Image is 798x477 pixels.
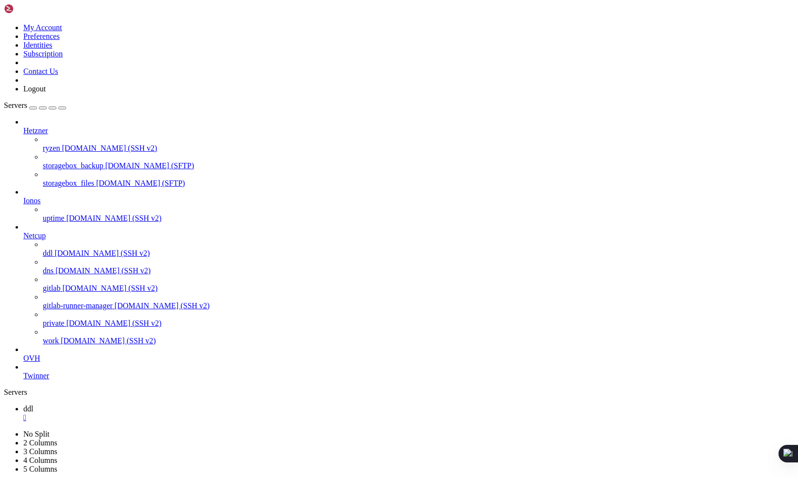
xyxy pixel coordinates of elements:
[61,336,156,345] span: [DOMAIN_NAME] (SSH v2)
[43,144,60,152] span: ryzen
[43,161,794,170] a: storagebox_backup [DOMAIN_NAME] (SFTP)
[23,85,46,93] a: Logout
[23,23,62,32] a: My Account
[23,405,33,413] span: ddl
[43,161,103,170] span: storagebox_backup
[43,179,94,187] span: storagebox_files
[23,223,794,345] li: Netcup
[43,214,794,223] a: uptime [DOMAIN_NAME] (SSH v2)
[23,196,41,205] span: Ionos
[43,284,60,292] span: gitlab
[43,319,794,328] a: private [DOMAIN_NAME] (SSH v2)
[43,310,794,328] li: private [DOMAIN_NAME] (SSH v2)
[66,319,161,327] span: [DOMAIN_NAME] (SSH v2)
[23,32,60,40] a: Preferences
[43,301,113,310] span: gitlab-runner-manager
[43,275,794,293] li: gitlab [DOMAIN_NAME] (SSH v2)
[43,135,794,153] li: ryzen [DOMAIN_NAME] (SSH v2)
[23,345,794,363] li: OVH
[96,179,185,187] span: [DOMAIN_NAME] (SFTP)
[105,161,194,170] span: [DOMAIN_NAME] (SFTP)
[43,293,794,310] li: gitlab-runner-manager [DOMAIN_NAME] (SSH v2)
[43,301,794,310] a: gitlab-runner-manager [DOMAIN_NAME] (SSH v2)
[23,126,48,135] span: Hetzner
[62,144,158,152] span: [DOMAIN_NAME] (SSH v2)
[43,170,794,188] li: storagebox_files [DOMAIN_NAME] (SFTP)
[4,101,66,109] a: Servers
[43,336,59,345] span: work
[43,179,794,188] a: storagebox_files [DOMAIN_NAME] (SFTP)
[23,354,794,363] a: OVH
[4,4,60,14] img: Shellngn
[23,405,794,422] a: ddl
[62,284,158,292] span: [DOMAIN_NAME] (SSH v2)
[23,50,63,58] a: Subscription
[23,118,794,188] li: Hetzner
[43,144,794,153] a: ryzen [DOMAIN_NAME] (SSH v2)
[43,284,794,293] a: gitlab [DOMAIN_NAME] (SSH v2)
[23,231,794,240] a: Netcup
[54,249,150,257] span: [DOMAIN_NAME] (SSH v2)
[23,430,50,438] a: No Split
[43,153,794,170] li: storagebox_backup [DOMAIN_NAME] (SFTP)
[43,205,794,223] li: uptime [DOMAIN_NAME] (SSH v2)
[115,301,210,310] span: [DOMAIN_NAME] (SSH v2)
[66,214,161,222] span: [DOMAIN_NAME] (SSH v2)
[23,67,58,75] a: Contact Us
[43,266,53,275] span: dns
[43,258,794,275] li: dns [DOMAIN_NAME] (SSH v2)
[23,363,794,380] li: Twinner
[23,126,794,135] a: Hetzner
[55,266,151,275] span: [DOMAIN_NAME] (SSH v2)
[23,231,46,240] span: Netcup
[23,188,794,223] li: Ionos
[4,388,794,397] div: Servers
[43,240,794,258] li: ddl [DOMAIN_NAME] (SSH v2)
[23,371,794,380] a: Twinner
[23,456,57,464] a: 4 Columns
[23,41,53,49] a: Identities
[23,439,57,447] a: 2 Columns
[43,266,794,275] a: dns [DOMAIN_NAME] (SSH v2)
[43,249,53,257] span: ddl
[23,371,49,380] span: Twinner
[23,413,794,422] a: 
[23,354,40,362] span: OVH
[43,214,64,222] span: uptime
[43,336,794,345] a: work [DOMAIN_NAME] (SSH v2)
[4,101,27,109] span: Servers
[43,319,64,327] span: private
[23,447,57,456] a: 3 Columns
[43,328,794,345] li: work [DOMAIN_NAME] (SSH v2)
[23,465,57,473] a: 5 Columns
[43,249,794,258] a: ddl [DOMAIN_NAME] (SSH v2)
[23,196,794,205] a: Ionos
